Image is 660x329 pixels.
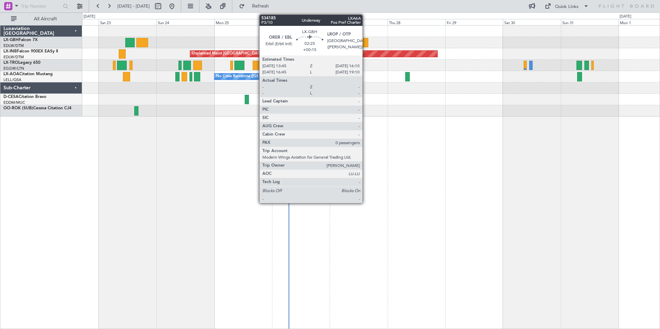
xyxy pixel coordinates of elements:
div: Quick Links [555,3,579,10]
a: OO-ROK (SUB)Cessna Citation CJ4 [3,106,71,110]
a: EDDM/MUC [3,100,25,105]
a: LELL/QSA [3,77,21,82]
div: Sun 31 [561,19,619,25]
span: All Aircraft [18,17,73,21]
div: Sat 30 [503,19,561,25]
div: Wed 27 [330,19,387,25]
span: OO-ROK (SUB) [3,106,33,110]
div: Mon 25 [214,19,272,25]
span: LX-AOA [3,72,19,76]
span: D-CESA [3,95,19,99]
a: EDLW/DTM [3,54,24,60]
a: LX-AOACitation Mustang [3,72,53,76]
div: Unplanned Maint [GEOGRAPHIC_DATA] (Al Maktoum Intl) [192,49,294,59]
a: LX-TROLegacy 650 [3,61,40,65]
a: EGGW/LTN [3,66,24,71]
button: Quick Links [541,1,592,12]
a: LX-INBFalcon 900EX EASy II [3,49,58,53]
div: No Crew Barcelona ([GEOGRAPHIC_DATA]) [216,71,293,82]
div: Thu 28 [388,19,445,25]
div: Fri 29 [445,19,503,25]
div: [DATE] [84,14,95,20]
a: LX-GBHFalcon 7X [3,38,38,42]
span: LX-GBH [3,38,19,42]
div: Sat 23 [99,19,156,25]
span: LX-TRO [3,61,18,65]
span: Refresh [246,4,275,9]
button: Refresh [236,1,277,12]
a: EDLW/DTM [3,43,24,48]
span: LX-INB [3,49,17,53]
button: All Aircraft [8,13,75,24]
span: [DATE] - [DATE] [117,3,150,9]
div: Planned Maint Nice ([GEOGRAPHIC_DATA]) [293,37,370,48]
div: Tue 26 [272,19,330,25]
a: D-CESACitation Bravo [3,95,46,99]
div: Sun 24 [156,19,214,25]
div: [DATE] [620,14,631,20]
input: Trip Number [21,1,61,11]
